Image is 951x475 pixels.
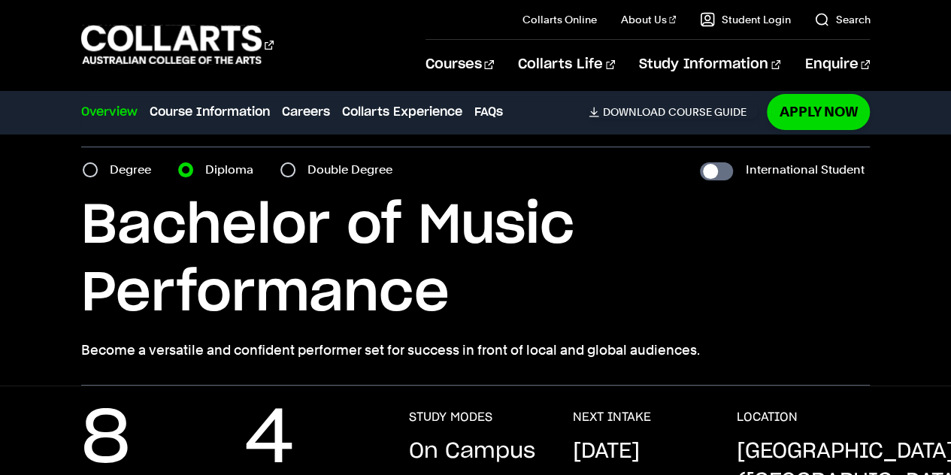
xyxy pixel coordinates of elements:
a: Student Login [700,12,790,27]
a: Apply Now [767,94,870,129]
h1: Bachelor of Music Performance [81,192,871,328]
p: 4 [245,410,294,470]
a: Collarts Online [522,12,597,27]
a: Overview [81,103,138,121]
p: Become a versatile and confident performer set for success in front of local and global audiences. [81,340,871,361]
p: [DATE] [572,437,639,467]
a: Study Information [639,40,780,89]
a: Course Information [150,103,270,121]
label: International Student [745,159,864,180]
label: Double Degree [307,159,401,180]
a: Collarts Experience [342,103,462,121]
span: Download [602,105,665,119]
h3: STUDY MODES [408,410,492,425]
a: Enquire [804,40,870,89]
label: Diploma [205,159,262,180]
a: Collarts Life [518,40,615,89]
div: Go to homepage [81,23,274,66]
label: Degree [110,159,160,180]
a: Courses [426,40,494,89]
a: About Us [621,12,677,27]
h3: LOCATION [736,410,797,425]
a: Careers [282,103,330,121]
h3: NEXT INTAKE [572,410,650,425]
a: FAQs [474,103,503,121]
p: On Campus [408,437,535,467]
p: 8 [81,410,130,470]
a: DownloadCourse Guide [589,105,758,119]
a: Search [814,12,870,27]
